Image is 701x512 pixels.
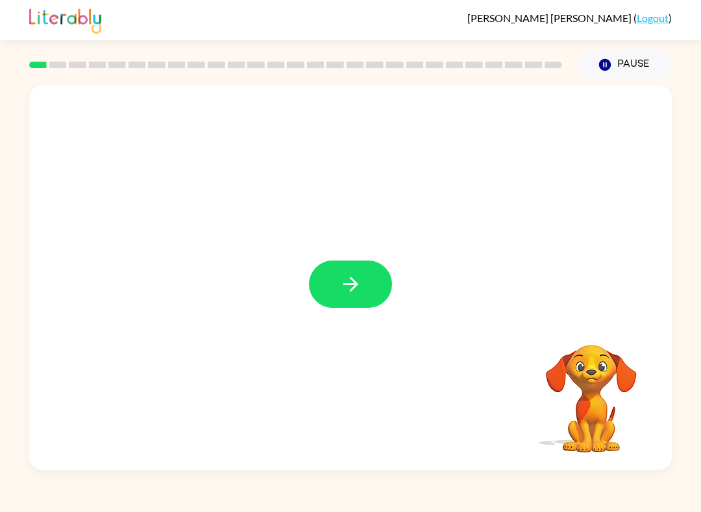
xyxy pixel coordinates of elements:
[467,12,633,24] span: [PERSON_NAME] [PERSON_NAME]
[29,5,101,34] img: Literably
[637,12,669,24] a: Logout
[526,325,656,454] video: Your browser must support playing .mp4 files to use Literably. Please try using another browser.
[578,50,672,80] button: Pause
[467,12,672,24] div: ( )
